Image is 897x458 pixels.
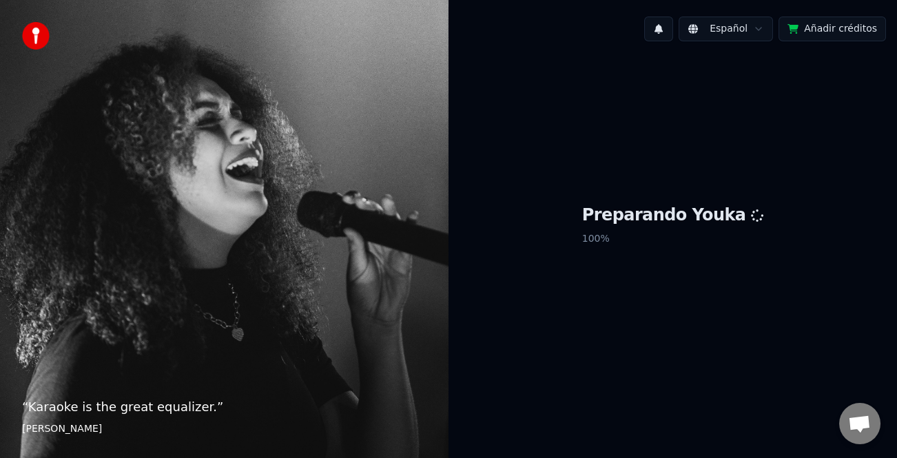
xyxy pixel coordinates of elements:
[779,17,886,41] button: Añadir créditos
[839,403,880,444] a: Chat abierto
[582,205,764,227] h1: Preparando Youka
[582,227,764,251] p: 100 %
[22,22,50,50] img: youka
[22,422,426,436] footer: [PERSON_NAME]
[22,397,426,417] p: “ Karaoke is the great equalizer. ”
